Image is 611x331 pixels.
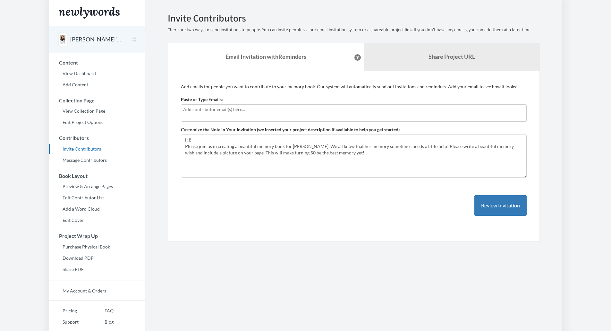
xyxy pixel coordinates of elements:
strong: Email Invitation with Reminders [225,53,306,60]
h3: Content [49,60,145,65]
p: There are two ways to send invitations to people. You can invite people via our email invitation ... [168,27,540,33]
a: FAQ [91,306,114,316]
a: Message Contributors [49,155,145,165]
h3: Project Wrap Up [49,233,145,239]
a: Edit Contributor List [49,193,145,203]
a: Download PDF [49,253,145,263]
a: Add Content [49,80,145,90]
a: Purchase Physical Book [49,242,145,252]
a: View Collection Page [49,106,145,116]
label: Customize the Note in Your Invitation (we inserted your project description if available to help ... [181,126,400,133]
label: Paste or Type Emails: [181,96,223,103]
a: Edit Cover [49,215,145,225]
a: Edit Project Options [49,118,145,127]
a: My Account & Orders [49,286,145,296]
b: Share Project URL [429,53,475,60]
h3: Book Layout [49,173,145,179]
button: Review Invitation [474,195,527,216]
a: Preview & Arrange Pages [49,182,145,191]
a: Invite Contributors [49,144,145,154]
input: Add contributor email(s) here... [183,106,524,113]
img: Newlywords logo [59,7,120,19]
a: Support [49,317,91,327]
a: Add a Word Cloud [49,204,145,214]
a: Pricing [49,306,91,316]
a: View Dashboard [49,69,145,78]
p: Add emails for people you want to contribute to your memory book. Our system will automatically s... [181,83,527,90]
h3: Collection Page [49,98,145,103]
h2: Invite Contributors [168,13,540,23]
a: Share PDF [49,265,145,274]
textarea: HI! Please join us in creating a beautiful memory book for [PERSON_NAME]. We all know that her me... [181,135,527,178]
button: [PERSON_NAME]'s 50th Birthday Memory book [70,35,122,44]
a: Blog [91,317,114,327]
h3: Contributors [49,135,145,141]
